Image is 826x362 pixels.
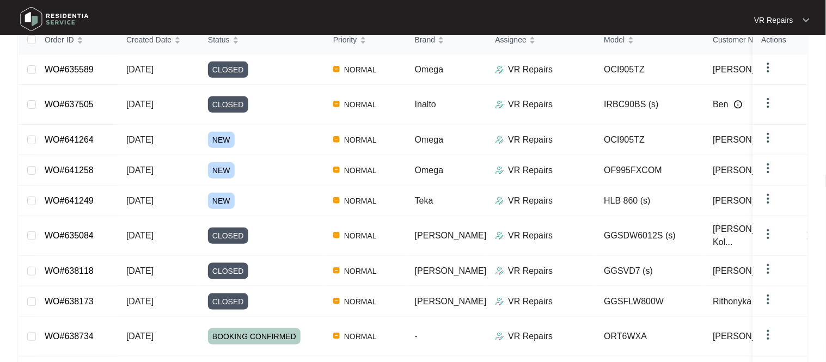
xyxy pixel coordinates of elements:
[415,135,443,144] span: Omega
[126,100,154,109] span: [DATE]
[596,317,705,357] td: ORT6WXA
[596,54,705,85] td: OCI905TZ
[208,62,248,78] span: CLOSED
[495,297,504,306] img: Assigner Icon
[208,293,248,310] span: CLOSED
[126,135,154,144] span: [DATE]
[126,266,154,275] span: [DATE]
[596,256,705,286] td: GGSVD7 (s)
[509,295,553,308] p: VR Repairs
[126,297,154,306] span: [DATE]
[333,66,340,72] img: Vercel Logo
[333,232,340,238] img: Vercel Logo
[340,229,381,242] span: NORMAL
[803,17,810,23] img: dropdown arrow
[126,231,154,240] span: [DATE]
[16,3,93,35] img: residentia service logo
[333,136,340,143] img: Vercel Logo
[713,223,799,249] span: [PERSON_NAME]-Kol...
[208,162,235,179] span: NEW
[36,26,118,54] th: Order ID
[509,164,553,177] p: VR Repairs
[45,297,94,306] a: WO#638173
[340,133,381,146] span: NORMAL
[713,194,785,207] span: [PERSON_NAME]
[340,330,381,343] span: NORMAL
[762,96,775,109] img: dropdown arrow
[333,333,340,339] img: Vercel Logo
[509,229,553,242] p: VR Repairs
[762,293,775,306] img: dropdown arrow
[415,231,487,240] span: [PERSON_NAME]
[762,262,775,275] img: dropdown arrow
[126,65,154,74] span: [DATE]
[415,266,487,275] span: [PERSON_NAME]
[509,98,553,111] p: VR Repairs
[208,34,230,46] span: Status
[340,194,381,207] span: NORMAL
[509,63,553,76] p: VR Repairs
[126,165,154,175] span: [DATE]
[333,167,340,173] img: Vercel Logo
[333,34,357,46] span: Priority
[415,65,443,74] span: Omega
[509,133,553,146] p: VR Repairs
[762,61,775,74] img: dropdown arrow
[487,26,596,54] th: Assignee
[596,85,705,125] td: IRBC90BS (s)
[45,196,94,205] a: WO#641249
[406,26,487,54] th: Brand
[753,26,807,54] th: Actions
[415,196,433,205] span: Teka
[713,98,729,111] span: Ben
[126,196,154,205] span: [DATE]
[762,131,775,144] img: dropdown arrow
[754,15,793,26] p: VR Repairs
[333,267,340,274] img: Vercel Logo
[45,266,94,275] a: WO#638118
[45,65,94,74] a: WO#635589
[126,332,154,341] span: [DATE]
[126,34,172,46] span: Created Date
[340,164,381,177] span: NORMAL
[596,125,705,155] td: OCI905TZ
[495,166,504,175] img: Assigner Icon
[340,295,381,308] span: NORMAL
[45,100,94,109] a: WO#637505
[762,162,775,175] img: dropdown arrow
[45,135,94,144] a: WO#641264
[509,194,553,207] p: VR Repairs
[734,100,743,109] img: Info icon
[713,164,785,177] span: [PERSON_NAME]
[713,265,785,278] span: [PERSON_NAME]
[604,34,625,46] span: Model
[45,332,94,341] a: WO#638734
[118,26,199,54] th: Created Date
[596,26,705,54] th: Model
[208,132,235,148] span: NEW
[208,263,248,279] span: CLOSED
[596,216,705,256] td: GGSDW6012S (s)
[340,63,381,76] span: NORMAL
[415,100,436,109] span: Inalto
[495,100,504,109] img: Assigner Icon
[333,101,340,107] img: Vercel Logo
[596,155,705,186] td: OF995FXCOM
[495,136,504,144] img: Assigner Icon
[713,133,785,146] span: [PERSON_NAME]
[713,63,785,76] span: [PERSON_NAME]
[713,295,782,308] span: Rithonyka Sambo
[199,26,325,54] th: Status
[340,265,381,278] span: NORMAL
[713,34,769,46] span: Customer Name
[208,328,301,345] span: BOOKING CONFIRMED
[45,34,74,46] span: Order ID
[415,165,443,175] span: Omega
[509,330,553,343] p: VR Repairs
[495,65,504,74] img: Assigner Icon
[762,328,775,341] img: dropdown arrow
[596,186,705,216] td: HLB 860 (s)
[495,267,504,275] img: Assigner Icon
[415,34,435,46] span: Brand
[495,231,504,240] img: Assigner Icon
